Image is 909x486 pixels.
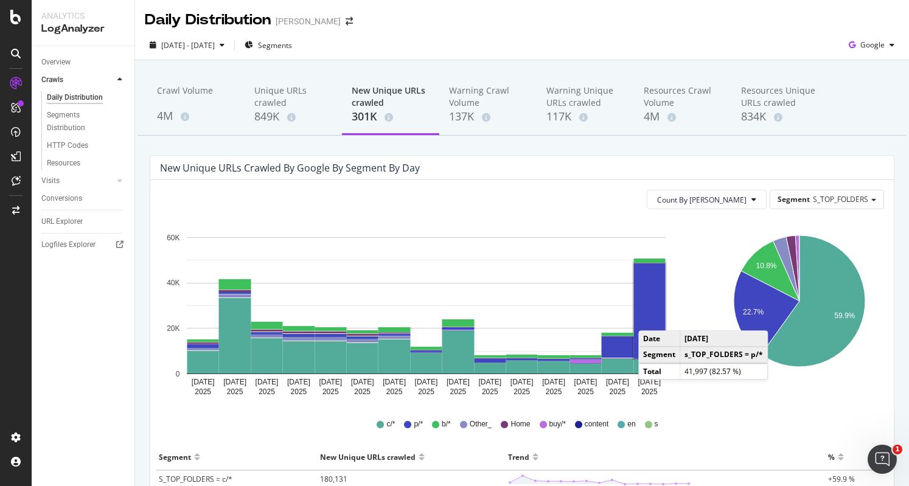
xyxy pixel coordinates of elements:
[844,35,899,55] button: Google
[638,378,661,386] text: [DATE]
[157,85,235,108] div: Crawl Volume
[41,238,126,251] a: Logfiles Explorer
[41,215,83,228] div: URL Explorer
[418,387,434,396] text: 2025
[346,17,353,26] div: arrow-right-arrow-left
[145,10,271,30] div: Daily Distribution
[195,387,211,396] text: 2025
[167,324,179,333] text: 20K
[322,387,339,396] text: 2025
[41,175,114,187] a: Visits
[639,332,680,347] td: Date
[741,109,819,125] div: 834K
[834,311,855,320] text: 59.9%
[741,85,819,109] div: Resources Unique URLs crawled
[157,108,235,124] div: 4M
[542,378,565,386] text: [DATE]
[167,234,179,242] text: 60K
[778,194,810,204] span: Segment
[47,91,126,104] a: Daily Distribution
[41,56,71,69] div: Overview
[320,474,347,484] span: 180,131
[610,387,626,396] text: 2025
[320,447,416,467] div: New Unique URLs crawled
[508,447,529,467] div: Trend
[47,91,103,104] div: Daily Distribution
[478,378,501,386] text: [DATE]
[287,378,310,386] text: [DATE]
[47,109,126,134] a: Segments Distribution
[680,347,768,363] td: s_TOP_FOLDERS = p/*
[639,363,680,379] td: Total
[510,378,534,386] text: [DATE]
[546,387,562,396] text: 2025
[47,109,114,134] div: Segments Distribution
[828,447,835,467] div: %
[352,85,430,109] div: New Unique URLs crawled
[352,109,430,125] div: 301K
[813,194,868,204] span: S_TOP_FOLDERS
[386,387,403,396] text: 2025
[447,378,470,386] text: [DATE]
[644,85,722,109] div: Resources Crawl Volume
[254,85,332,109] div: Unique URLs crawled
[549,419,566,429] span: buy/*
[655,419,658,429] span: s
[828,474,855,484] span: +59.9 %
[41,22,125,36] div: LogAnalyzer
[606,378,629,386] text: [DATE]
[482,387,498,396] text: 2025
[514,387,530,396] text: 2025
[160,219,692,401] svg: A chart.
[657,195,747,205] span: Count By Day
[639,347,680,363] td: Segment
[577,387,594,396] text: 2025
[47,157,126,170] a: Resources
[41,175,60,187] div: Visits
[254,109,332,125] div: 849K
[256,378,279,386] text: [DATE]
[470,419,492,429] span: Other_
[627,419,635,429] span: en
[259,387,275,396] text: 2025
[41,192,82,205] div: Conversions
[717,219,882,401] svg: A chart.
[258,40,292,50] span: Segments
[41,56,126,69] a: Overview
[41,74,63,86] div: Crawls
[161,40,215,50] span: [DATE] - [DATE]
[351,378,374,386] text: [DATE]
[510,419,530,429] span: Home
[383,378,406,386] text: [DATE]
[546,85,624,109] div: Warning Unique URLs crawled
[240,35,297,55] button: Segments
[415,378,438,386] text: [DATE]
[192,378,215,386] text: [DATE]
[644,109,722,125] div: 4M
[319,378,342,386] text: [DATE]
[585,419,608,429] span: content
[145,35,229,55] button: [DATE] - [DATE]
[227,387,243,396] text: 2025
[680,332,768,347] td: [DATE]
[41,215,126,228] a: URL Explorer
[450,387,467,396] text: 2025
[47,139,88,152] div: HTTP Codes
[47,157,80,170] div: Resources
[167,279,179,288] text: 40K
[159,474,232,484] span: S_TOP_FOLDERS = c/*
[756,262,776,270] text: 10.8%
[160,162,420,174] div: New Unique URLs crawled by google by Segment by Day
[223,378,246,386] text: [DATE]
[647,190,767,209] button: Count By [PERSON_NAME]
[743,308,764,317] text: 22.7%
[41,192,126,205] a: Conversions
[291,387,307,396] text: 2025
[41,238,96,251] div: Logfiles Explorer
[176,370,180,378] text: 0
[680,363,768,379] td: 41,997 (82.57 %)
[276,15,341,27] div: [PERSON_NAME]
[546,109,624,125] div: 117K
